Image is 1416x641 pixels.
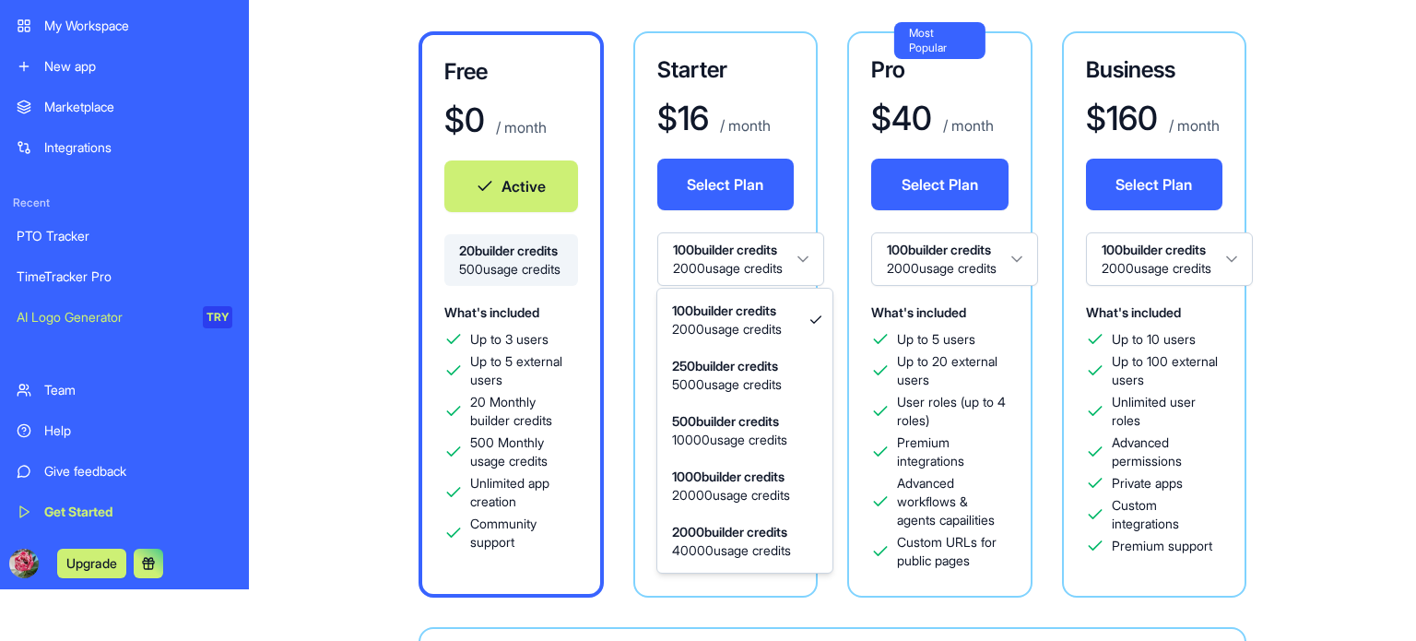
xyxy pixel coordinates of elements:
div: PTO Tracker [17,227,232,245]
span: 10000 usage credits [672,431,787,449]
span: 500 builder credits [672,412,787,431]
span: Recent [6,196,243,210]
span: 20000 usage credits [672,486,790,504]
span: 2000 builder credits [672,523,791,541]
span: 1000 builder credits [672,468,790,486]
span: 40000 usage credits [672,541,791,560]
span: 250 builder credits [672,357,782,375]
span: 100 builder credits [672,302,782,320]
div: AI Logo Generator [17,308,190,326]
span: 2000 usage credits [672,320,782,338]
div: TimeTracker Pro [17,267,232,286]
span: 5000 usage credits [672,375,782,394]
div: TRY [203,306,232,328]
